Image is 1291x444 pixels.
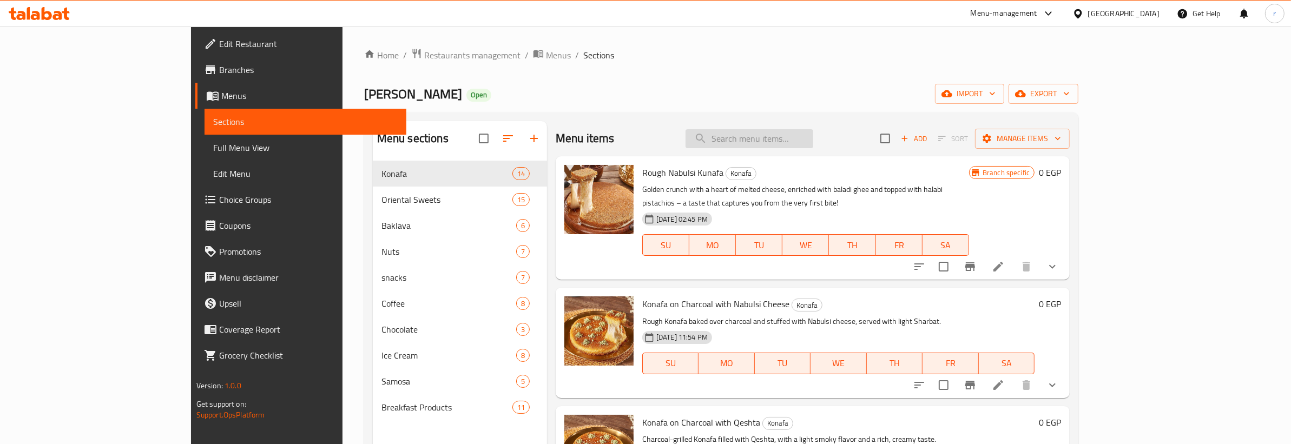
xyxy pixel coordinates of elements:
span: Add item [897,130,931,147]
span: Baklava [381,219,516,232]
span: Select to update [932,255,955,278]
span: WE [815,355,862,371]
button: delete [1013,372,1039,398]
div: snacks7 [373,264,547,290]
p: Golden crunch with a heart of melted cheese, enriched with baladi ghee and topped with halabi pis... [642,183,969,210]
img: Rough Nabulsi Kunafa [564,165,634,234]
a: Edit menu item [992,260,1005,273]
div: Baklava6 [373,213,547,238]
span: Sections [213,115,398,128]
div: Konafa14 [373,161,547,187]
span: export [1017,87,1070,101]
div: items [516,349,530,362]
h2: Menu items [556,130,615,147]
div: items [516,375,530,388]
span: Sort sections [495,125,521,151]
a: Sections [205,109,406,135]
span: Samosa [381,375,516,388]
span: Grocery Checklist [219,349,398,362]
button: delete [1013,254,1039,280]
span: Konafa on Charcoal with Nabulsi Cheese [642,296,789,312]
span: Full Menu View [213,141,398,154]
span: Promotions [219,245,398,258]
div: items [516,219,530,232]
span: TH [833,237,871,253]
div: items [512,401,530,414]
button: TU [736,234,782,256]
span: 3 [517,324,529,335]
button: TH [829,234,875,256]
a: Choice Groups [195,187,406,213]
span: 15 [513,195,529,205]
span: Branch specific [978,168,1034,178]
button: Add [897,130,931,147]
span: MO [694,237,732,253]
span: Konafa [763,417,793,429]
button: SU [642,353,699,374]
span: Select all sections [472,127,495,150]
button: import [935,84,1004,104]
span: 11 [513,402,529,413]
div: items [516,323,530,336]
span: Nuts [381,245,516,258]
span: SA [927,237,965,253]
span: Edit Menu [213,167,398,180]
div: items [516,271,530,284]
div: Ice Cream8 [373,342,547,368]
span: Breakfast Products [381,401,512,414]
span: 8 [517,350,529,361]
span: TU [740,237,778,253]
p: Rough Konafa baked over charcoal and stuffed with Nabulsi cheese, served with light Sharbat. [642,315,1035,328]
button: show more [1039,254,1065,280]
div: Samosa5 [373,368,547,394]
button: Manage items [975,129,1070,149]
span: SU [647,237,685,253]
a: Support.OpsPlatform [196,408,265,422]
span: TH [871,355,919,371]
div: snacks [381,271,516,284]
a: Menu disclaimer [195,264,406,290]
span: 7 [517,247,529,257]
span: Menus [221,89,398,102]
div: items [516,245,530,258]
span: Sections [583,49,614,62]
h6: 0 EGP [1039,415,1061,430]
svg: Show Choices [1046,379,1059,392]
span: Edit Restaurant [219,37,398,50]
div: Konafa [762,417,793,430]
span: Coverage Report [219,323,398,336]
h6: 0 EGP [1039,296,1061,312]
span: Ice Cream [381,349,516,362]
span: Restaurants management [424,49,521,62]
a: Branches [195,57,406,83]
span: Konafa [726,167,756,180]
span: Manage items [984,132,1061,145]
span: MO [703,355,750,371]
svg: Show Choices [1046,260,1059,273]
div: items [516,297,530,310]
div: Oriental Sweets15 [373,187,547,213]
div: Chocolate3 [373,316,547,342]
button: TH [867,353,923,374]
span: 6 [517,221,529,231]
div: [GEOGRAPHIC_DATA] [1088,8,1160,19]
span: Oriental Sweets [381,193,512,206]
button: MO [699,353,755,374]
span: Version: [196,379,223,393]
button: Branch-specific-item [957,372,983,398]
span: Add [899,132,928,145]
img: Konafa on Charcoal with Nabulsi Cheese [564,296,634,366]
div: Coffee [381,297,516,310]
button: WE [811,353,867,374]
span: [DATE] 02:45 PM [652,214,712,224]
div: items [512,167,530,180]
span: FR [880,237,918,253]
span: 5 [517,376,529,387]
span: Upsell [219,297,398,310]
span: Open [466,90,491,100]
h2: Menu sections [377,130,449,147]
a: Edit menu item [992,379,1005,392]
div: Breakfast Products11 [373,394,547,420]
nav: breadcrumb [364,48,1078,62]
